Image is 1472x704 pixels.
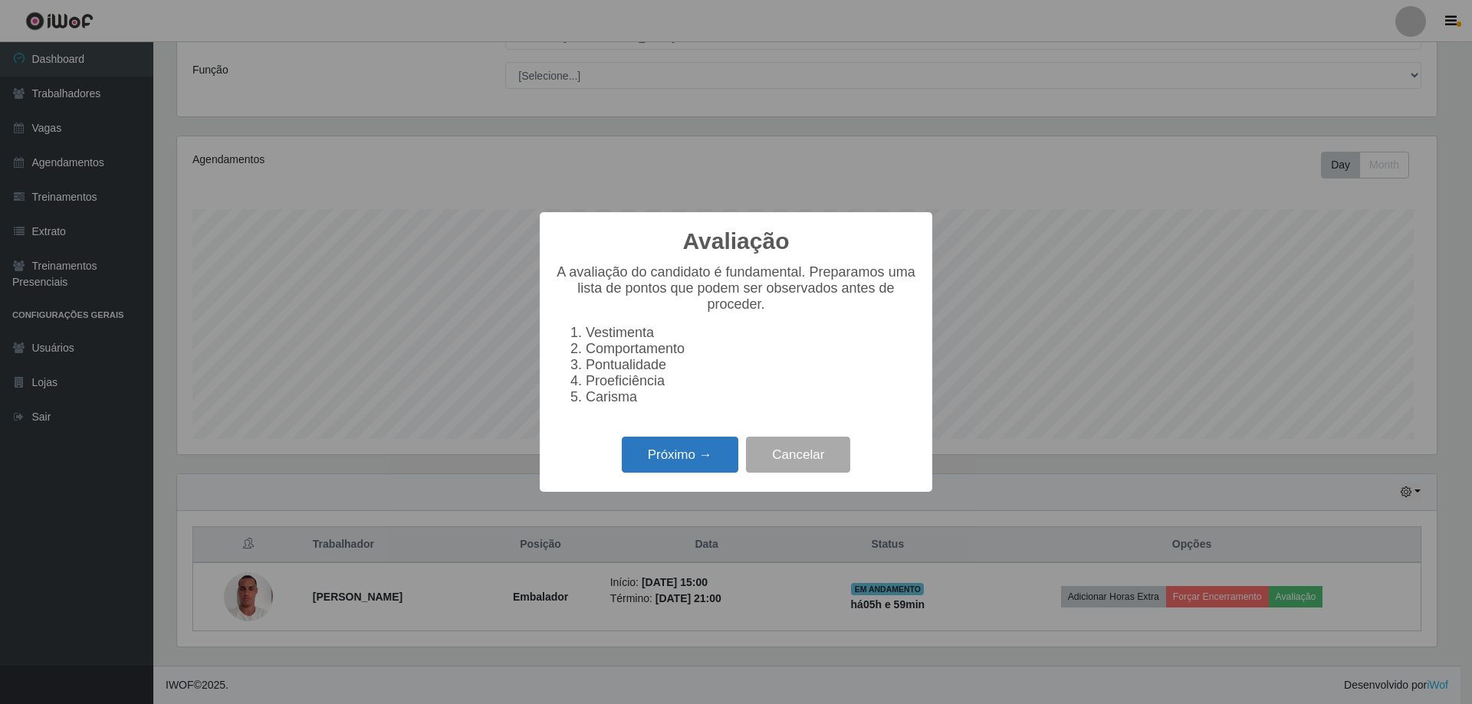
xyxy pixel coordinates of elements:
[586,373,917,389] li: Proeficiência
[586,389,917,405] li: Carisma
[622,437,738,473] button: Próximo →
[586,357,917,373] li: Pontualidade
[683,228,790,255] h2: Avaliação
[586,341,917,357] li: Comportamento
[746,437,850,473] button: Cancelar
[586,325,917,341] li: Vestimenta
[555,264,917,313] p: A avaliação do candidato é fundamental. Preparamos uma lista de pontos que podem ser observados a...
